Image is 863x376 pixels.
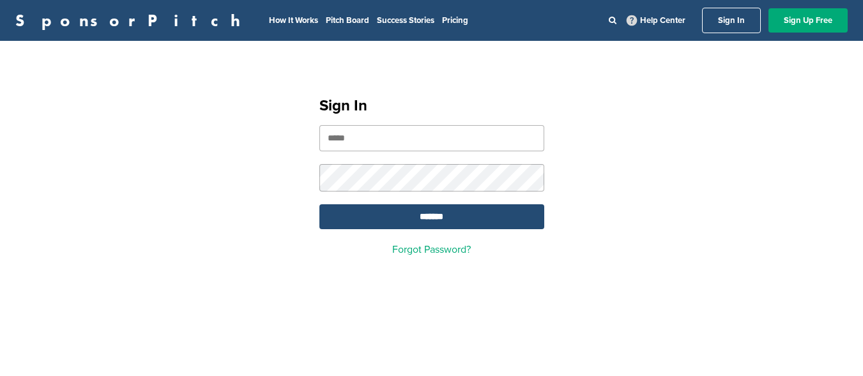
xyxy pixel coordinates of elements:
[442,15,468,26] a: Pricing
[377,15,434,26] a: Success Stories
[319,94,544,117] h1: Sign In
[15,12,248,29] a: SponsorPitch
[392,243,471,256] a: Forgot Password?
[624,13,688,28] a: Help Center
[326,15,369,26] a: Pitch Board
[768,8,848,33] a: Sign Up Free
[702,8,761,33] a: Sign In
[269,15,318,26] a: How It Works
